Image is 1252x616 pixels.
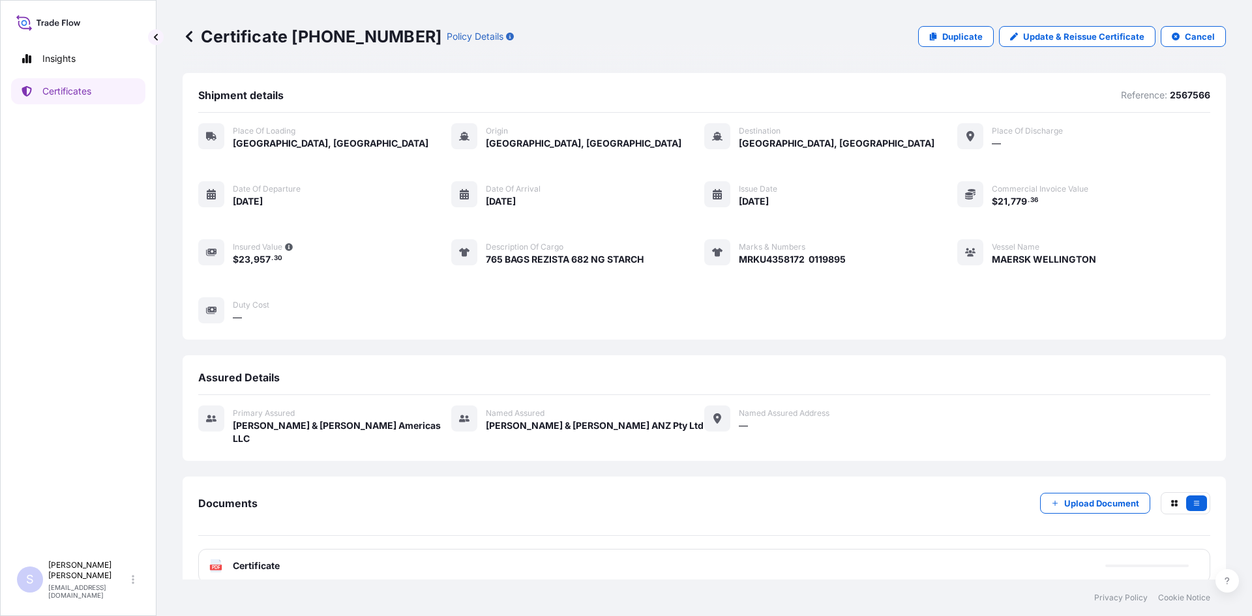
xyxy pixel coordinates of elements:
[1028,198,1030,203] span: .
[1185,30,1215,43] p: Cancel
[1158,593,1210,603] a: Cookie Notice
[486,242,563,252] span: Description of cargo
[254,255,271,264] span: 957
[739,253,846,266] span: MRKU4358172 0119895
[992,242,1039,252] span: Vessel Name
[918,26,994,47] a: Duplicate
[486,253,644,266] span: 765 BAGS REZISTA 682 NG STARCH
[1030,198,1038,203] span: 36
[486,184,541,194] span: Date of arrival
[992,253,1096,266] span: MAERSK WELLINGTON
[999,26,1155,47] a: Update & Reissue Certificate
[486,137,681,150] span: [GEOGRAPHIC_DATA], [GEOGRAPHIC_DATA]
[486,419,704,432] span: [PERSON_NAME] & [PERSON_NAME] ANZ Pty Ltd
[250,255,254,264] span: ,
[239,255,250,264] span: 23
[1121,89,1167,102] p: Reference:
[233,255,239,264] span: $
[739,126,781,136] span: Destination
[1040,493,1150,514] button: Upload Document
[271,256,273,261] span: .
[486,195,516,208] span: [DATE]
[212,565,220,570] text: PDF
[48,583,129,599] p: [EMAIL_ADDRESS][DOMAIN_NAME]
[274,256,282,261] span: 30
[992,126,1063,136] span: Place of discharge
[942,30,983,43] p: Duplicate
[233,559,280,572] span: Certificate
[233,137,428,150] span: [GEOGRAPHIC_DATA], [GEOGRAPHIC_DATA]
[992,137,1001,150] span: —
[42,52,76,65] p: Insights
[233,184,301,194] span: Date of departure
[198,497,258,510] span: Documents
[739,242,805,252] span: Marks & Numbers
[233,300,269,310] span: Duty Cost
[992,197,998,206] span: $
[233,242,282,252] span: Insured Value
[48,560,129,581] p: [PERSON_NAME] [PERSON_NAME]
[486,126,508,136] span: Origin
[739,408,829,418] span: Named Assured Address
[233,419,451,445] span: [PERSON_NAME] & [PERSON_NAME] Americas LLC
[739,419,748,432] span: —
[11,78,145,104] a: Certificates
[739,195,769,208] span: [DATE]
[1161,26,1226,47] button: Cancel
[447,30,503,43] p: Policy Details
[1064,497,1139,510] p: Upload Document
[1007,197,1011,206] span: ,
[26,573,34,586] span: S
[11,46,145,72] a: Insights
[1170,89,1210,102] p: 2567566
[739,184,777,194] span: Issue Date
[233,195,263,208] span: [DATE]
[1011,197,1027,206] span: 779
[998,197,1007,206] span: 21
[739,137,934,150] span: [GEOGRAPHIC_DATA], [GEOGRAPHIC_DATA]
[233,311,242,324] span: —
[233,408,295,418] span: Primary assured
[183,26,441,47] p: Certificate [PHONE_NUMBER]
[233,126,295,136] span: Place of Loading
[198,89,284,102] span: Shipment details
[486,408,544,418] span: Named Assured
[198,371,280,384] span: Assured Details
[1023,30,1144,43] p: Update & Reissue Certificate
[1094,593,1148,603] a: Privacy Policy
[42,85,91,98] p: Certificates
[992,184,1088,194] span: Commercial Invoice Value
